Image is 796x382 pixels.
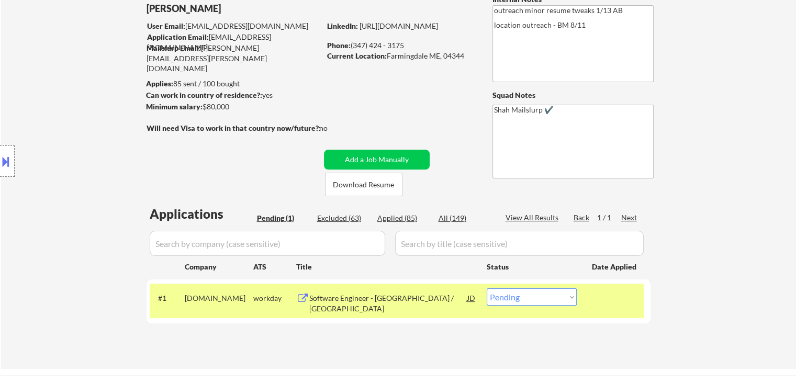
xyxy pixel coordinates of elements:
[147,32,209,41] strong: Application Email:
[147,123,321,132] strong: Will need Visa to work in that country now/future?:
[146,90,317,100] div: yes
[146,91,262,99] strong: Can work in country of residence?:
[325,173,402,196] button: Download Resume
[506,212,562,223] div: View All Results
[147,43,201,52] strong: Mailslurp Email:
[150,208,253,220] div: Applications
[439,213,491,223] div: All (149)
[327,21,358,30] strong: LinkedIn:
[597,212,621,223] div: 1 / 1
[621,212,638,223] div: Next
[185,262,253,272] div: Company
[466,288,477,307] div: JD
[146,102,320,112] div: $80,000
[592,262,638,272] div: Date Applied
[327,40,475,51] div: (347) 424 - 3175
[185,293,253,304] div: [DOMAIN_NAME]
[147,43,320,74] div: [PERSON_NAME][EMAIL_ADDRESS][PERSON_NAME][DOMAIN_NAME]
[147,21,320,31] div: [EMAIL_ADDRESS][DOMAIN_NAME]
[253,293,296,304] div: workday
[395,231,644,256] input: Search by title (case sensitive)
[574,212,590,223] div: Back
[492,90,654,100] div: Squad Notes
[158,293,176,304] div: #1
[327,51,387,60] strong: Current Location:
[257,213,309,223] div: Pending (1)
[146,78,320,89] div: 85 sent / 100 bought
[327,41,351,50] strong: Phone:
[317,213,369,223] div: Excluded (63)
[150,231,385,256] input: Search by company (case sensitive)
[319,123,349,133] div: no
[324,150,430,170] button: Add a Job Manually
[360,21,438,30] a: [URL][DOMAIN_NAME]
[327,51,475,61] div: Farmingdale ME, 04344
[309,293,467,313] div: Software Engineer - [GEOGRAPHIC_DATA] / [GEOGRAPHIC_DATA]
[147,32,320,52] div: [EMAIL_ADDRESS][DOMAIN_NAME]
[147,2,362,15] div: [PERSON_NAME]
[487,257,577,276] div: Status
[377,213,430,223] div: Applied (85)
[296,262,477,272] div: Title
[253,262,296,272] div: ATS
[147,21,185,30] strong: User Email:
